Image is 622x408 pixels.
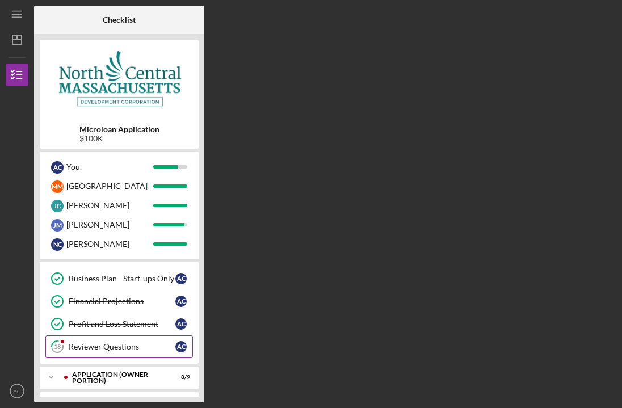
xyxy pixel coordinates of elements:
div: Business Plan - Start-ups Only [69,274,175,283]
div: [GEOGRAPHIC_DATA] [66,176,153,196]
div: Reviewer Questions [69,342,175,351]
tspan: 18 [54,343,61,351]
b: Checklist [103,15,136,24]
div: $100K [79,134,159,143]
div: [PERSON_NAME] [66,196,153,215]
img: Product logo [40,45,199,113]
div: A C [175,296,187,307]
a: 18Reviewer QuestionsAC [45,335,193,358]
a: Financial ProjectionsAC [45,290,193,313]
div: N C [51,238,64,251]
div: A C [175,273,187,284]
div: APPLICATION (OWNER PORTION) [72,371,162,384]
a: Profit and Loss StatementAC [45,313,193,335]
div: A C [175,341,187,352]
div: Profit and Loss Statement [69,319,175,329]
b: Microloan Application [79,125,159,134]
div: You [66,157,153,176]
div: J M [51,219,64,232]
div: M M [51,180,64,193]
div: A C [175,318,187,330]
div: [PERSON_NAME] [66,234,153,254]
div: Financial Projections [69,297,175,306]
div: A C [51,161,64,174]
text: AC [13,388,20,394]
a: Business Plan - Start-ups OnlyAC [45,267,193,290]
div: J C [51,200,64,212]
button: AC [6,380,28,402]
div: [PERSON_NAME] [66,215,153,234]
div: 8 / 9 [170,374,190,381]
